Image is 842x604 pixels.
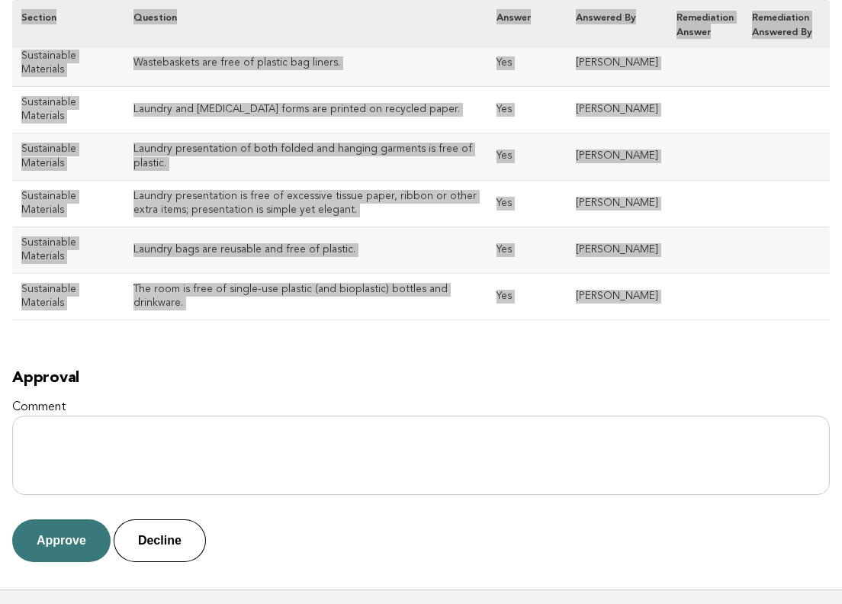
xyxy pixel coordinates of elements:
[12,519,111,562] button: Approve
[487,87,567,133] td: Yes
[133,243,478,257] h3: Laundry bags are reusable and free of plastic.
[114,519,206,562] button: Decline
[12,273,124,320] td: Sustainable Materials
[487,226,567,273] td: Yes
[12,369,830,387] h2: Approval
[567,40,667,87] td: [PERSON_NAME]
[12,180,124,226] td: Sustainable Materials
[133,56,478,70] h3: Wastebaskets are free of plastic bag liners.
[12,40,124,87] td: Sustainable Materials
[12,226,124,273] td: Sustainable Materials
[12,87,124,133] td: Sustainable Materials
[133,143,478,170] h3: Laundry presentation of both folded and hanging garments is free of plastic.
[487,133,567,180] td: Yes
[133,283,478,310] h3: The room is free of single-use plastic (and bioplastic) bottles and drinkware.
[133,190,478,217] h3: Laundry presentation is free of excessive tissue paper, ribbon or other extra items; presentation...
[567,180,667,226] td: [PERSON_NAME]
[567,87,667,133] td: [PERSON_NAME]
[567,226,667,273] td: [PERSON_NAME]
[12,400,830,416] label: Comment
[487,40,567,87] td: Yes
[567,133,667,180] td: [PERSON_NAME]
[12,133,124,180] td: Sustainable Materials
[487,273,567,320] td: Yes
[567,273,667,320] td: [PERSON_NAME]
[487,180,567,226] td: Yes
[133,103,478,117] h3: Laundry and [MEDICAL_DATA] forms are printed on recycled paper.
